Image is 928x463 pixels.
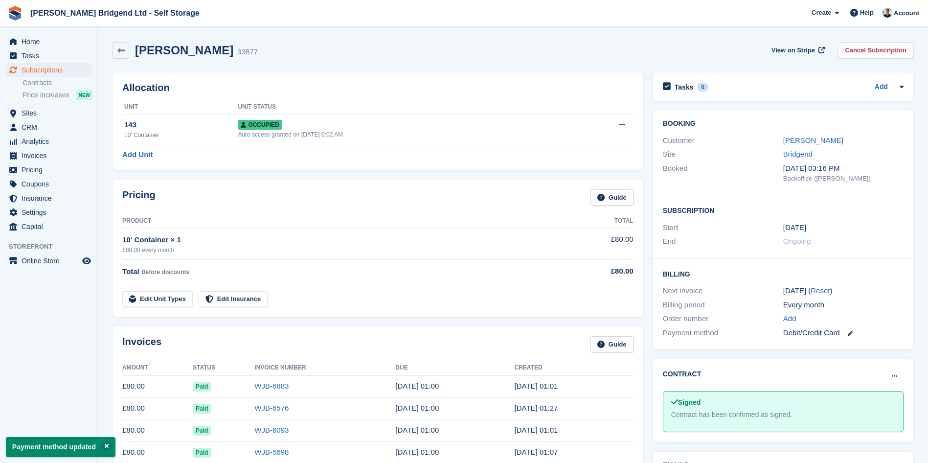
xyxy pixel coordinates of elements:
[812,8,831,18] span: Create
[22,163,80,177] span: Pricing
[590,189,634,206] a: Guide
[22,63,80,77] span: Subscriptions
[875,82,888,93] a: Add
[663,163,783,184] div: Booked
[254,448,289,456] a: WJB-5698
[26,5,204,21] a: [PERSON_NAME] Bridgend Ltd - Self Storage
[254,360,395,376] th: Invoice Number
[237,46,258,58] div: 33877
[122,99,238,115] th: Unit
[5,106,92,120] a: menu
[565,213,634,229] th: Total
[199,291,268,307] a: Edit Insurance
[675,83,694,92] h2: Tasks
[395,448,439,456] time: 2025-07-02 00:00:00 UTC
[663,135,783,146] div: Customer
[395,426,439,434] time: 2025-08-02 00:00:00 UTC
[5,220,92,233] a: menu
[663,222,783,233] div: Start
[697,83,708,92] div: 0
[515,448,558,456] time: 2025-07-01 00:07:57 UTC
[783,174,904,184] div: Backoffice ([PERSON_NAME])
[23,91,69,100] span: Price increases
[22,106,80,120] span: Sites
[6,437,115,457] p: Payment method updated
[22,135,80,148] span: Analytics
[22,191,80,205] span: Insurance
[193,360,254,376] th: Status
[238,120,282,130] span: Occupied
[22,177,80,191] span: Coupons
[22,220,80,233] span: Capital
[515,404,558,412] time: 2025-09-01 00:27:10 UTC
[783,300,904,311] div: Every month
[5,63,92,77] a: menu
[783,285,904,297] div: [DATE] ( )
[783,150,813,158] a: Bridgend
[5,177,92,191] a: menu
[5,254,92,268] a: menu
[663,327,783,339] div: Payment method
[811,286,830,295] a: Reset
[193,426,211,436] span: Paid
[395,382,439,390] time: 2025-10-02 00:00:00 UTC
[8,6,23,21] img: stora-icon-8386f47178a22dfd0bd8f6a31ec36ba5ce8667c1dd55bd0f319d3a0aa187defe.svg
[22,254,80,268] span: Online Store
[783,327,904,339] div: Debit/Credit Card
[141,269,189,276] span: Before discounts
[768,42,827,58] a: View on Stripe
[238,130,568,139] div: Auto access granted on [DATE] 6:02 AM
[894,8,919,18] span: Account
[860,8,874,18] span: Help
[5,163,92,177] a: menu
[122,189,156,206] h2: Pricing
[515,360,634,376] th: Created
[122,375,193,397] td: £80.00
[122,213,565,229] th: Product
[122,267,139,276] span: Total
[124,131,238,139] div: 10' Container
[590,336,634,352] a: Guide
[254,382,289,390] a: WJB-6883
[122,82,634,93] h2: Allocation
[22,149,80,162] span: Invoices
[663,285,783,297] div: Next invoice
[238,99,568,115] th: Unit Status
[9,242,97,252] span: Storefront
[22,35,80,48] span: Home
[5,49,92,63] a: menu
[663,120,904,128] h2: Booking
[838,42,913,58] a: Cancel Subscription
[5,135,92,148] a: menu
[395,360,514,376] th: Due
[122,419,193,441] td: £80.00
[122,291,193,307] a: Edit Unit Types
[515,382,558,390] time: 2025-10-01 00:01:19 UTC
[663,313,783,324] div: Order number
[783,163,904,174] div: [DATE] 03:16 PM
[122,234,565,246] div: 10' Container × 1
[23,78,92,88] a: Contracts
[135,44,233,57] h2: [PERSON_NAME]
[565,229,634,259] td: £80.00
[783,222,806,233] time: 2024-03-01 00:00:00 UTC
[22,120,80,134] span: CRM
[783,313,796,324] a: Add
[193,448,211,458] span: Paid
[122,246,565,255] div: £80.00 every month
[565,266,634,277] div: £80.00
[22,49,80,63] span: Tasks
[5,35,92,48] a: menu
[783,237,811,245] span: Ongoing
[22,206,80,219] span: Settings
[5,120,92,134] a: menu
[663,149,783,160] div: Site
[671,397,895,408] div: Signed
[122,149,153,161] a: Add Unit
[663,269,904,278] h2: Billing
[663,236,783,247] div: End
[663,205,904,215] h2: Subscription
[883,8,892,18] img: Rhys Jones
[254,426,289,434] a: WJB-6093
[5,191,92,205] a: menu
